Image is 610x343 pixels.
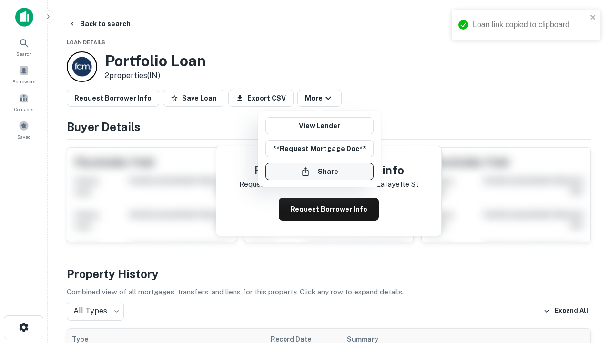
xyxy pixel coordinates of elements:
div: Loan link copied to clipboard [473,19,587,30]
button: close [590,13,597,22]
button: Share [265,163,374,180]
button: **Request Mortgage Doc** [265,140,374,157]
a: View Lender [265,117,374,134]
iframe: Chat Widget [562,236,610,282]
